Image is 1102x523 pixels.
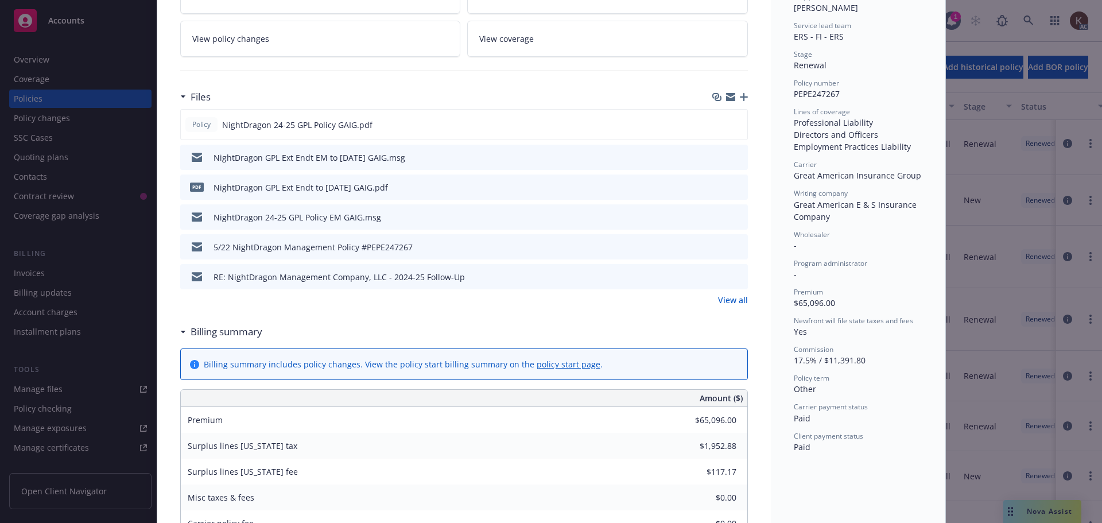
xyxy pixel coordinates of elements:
[794,107,850,117] span: Lines of coverage
[794,431,863,441] span: Client payment status
[794,297,835,308] span: $65,096.00
[733,181,743,193] button: preview file
[180,324,262,339] div: Billing summary
[794,355,866,366] span: 17.5% / $11,391.80
[192,33,269,45] span: View policy changes
[733,271,743,283] button: preview file
[794,78,839,88] span: Policy number
[733,241,743,253] button: preview file
[700,392,743,404] span: Amount ($)
[794,269,797,280] span: -
[190,183,204,191] span: pdf
[794,413,810,424] span: Paid
[733,152,743,164] button: preview file
[794,117,922,129] div: Professional Liability
[794,287,823,297] span: Premium
[794,129,922,141] div: Directors and Officers
[794,326,807,337] span: Yes
[794,88,840,99] span: PEPE247267
[222,119,372,131] span: NightDragon 24-25 GPL Policy GAIG.pdf
[669,463,743,481] input: 0.00
[794,230,830,239] span: Wholesaler
[214,271,465,283] div: RE: NightDragon Management Company, LLC - 2024-25 Follow-Up
[715,211,724,223] button: download file
[718,294,748,306] a: View all
[794,141,922,153] div: Employment Practices Liability
[715,152,724,164] button: download file
[669,489,743,506] input: 0.00
[794,344,833,354] span: Commission
[794,160,817,169] span: Carrier
[214,152,405,164] div: NightDragon GPL Ext Endt EM to [DATE] GAIG.msg
[180,21,461,57] a: View policy changes
[794,199,919,222] span: Great American E & S Insurance Company
[715,181,724,193] button: download file
[188,492,254,503] span: Misc taxes & fees
[794,60,826,71] span: Renewal
[714,119,723,131] button: download file
[214,241,413,253] div: 5/22 NightDragon Management Policy #PEPE247267
[794,188,848,198] span: Writing company
[204,358,603,370] div: Billing summary includes policy changes. View the policy start billing summary on the .
[794,258,867,268] span: Program administrator
[180,90,211,104] div: Files
[794,170,921,181] span: Great American Insurance Group
[794,316,913,326] span: Newfront will file state taxes and fees
[669,437,743,455] input: 0.00
[188,466,298,477] span: Surplus lines [US_STATE] fee
[794,383,816,394] span: Other
[715,271,724,283] button: download file
[188,440,297,451] span: Surplus lines [US_STATE] tax
[794,31,844,42] span: ERS - FI - ERS
[794,2,858,13] span: [PERSON_NAME]
[794,402,868,412] span: Carrier payment status
[794,49,812,59] span: Stage
[188,414,223,425] span: Premium
[669,412,743,429] input: 0.00
[794,441,810,452] span: Paid
[190,119,213,130] span: Policy
[715,241,724,253] button: download file
[794,240,797,251] span: -
[214,181,388,193] div: NightDragon GPL Ext Endt to [DATE] GAIG.pdf
[794,21,851,30] span: Service lead team
[467,21,748,57] a: View coverage
[479,33,534,45] span: View coverage
[214,211,381,223] div: NightDragon 24-25 GPL Policy EM GAIG.msg
[191,324,262,339] h3: Billing summary
[794,373,829,383] span: Policy term
[191,90,211,104] h3: Files
[732,119,743,131] button: preview file
[537,359,600,370] a: policy start page
[733,211,743,223] button: preview file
